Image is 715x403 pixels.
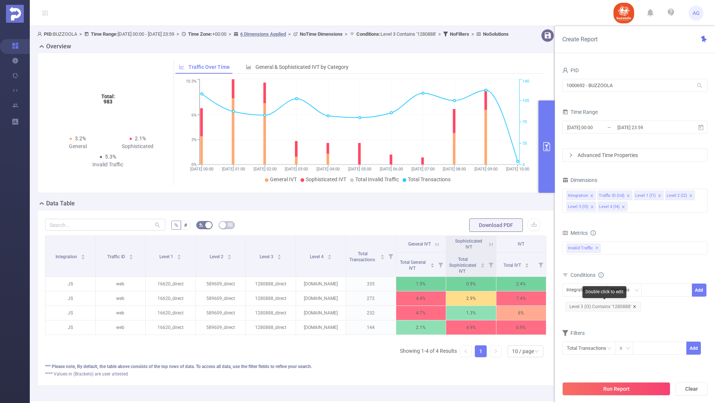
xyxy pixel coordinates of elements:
[177,256,181,259] i: icon: caret-down
[107,254,126,259] span: Traffic ID
[617,122,677,132] input: End date
[562,330,585,336] span: Filters
[566,122,627,132] input: Start date
[246,277,296,291] p: 1280888_direct
[591,230,596,236] i: icon: info-circle
[474,167,498,172] tspan: [DATE] 09:00
[184,222,187,228] span: #
[146,320,196,335] p: 16620_direct
[296,320,346,335] p: [DOMAIN_NAME]
[260,254,274,259] span: Level 3
[506,167,529,172] tspan: [DATE] 10:00
[159,254,174,259] span: Level 1
[81,256,85,259] i: icon: caret-down
[356,31,381,37] b: Conditions :
[590,194,594,198] i: icon: close
[408,242,431,247] span: General IVT
[446,306,496,320] p: 1.3%
[146,291,196,306] p: 16620_direct
[46,42,71,51] h2: Overview
[196,306,246,320] p: 589609_direct
[44,31,53,37] b: PID:
[568,202,588,212] div: Level 3 (l3)
[449,257,476,274] span: Total Sophisticated IVT
[45,291,95,306] p: JS
[480,262,484,264] i: icon: caret-up
[77,31,84,37] span: >
[496,291,546,306] p: 7.4%
[146,306,196,320] p: 16620_direct
[512,346,534,357] div: 10 / page
[346,320,396,335] p: 144
[129,253,133,258] div: Sort
[411,167,434,172] tspan: [DATE] 07:00
[620,342,627,354] div: ≥
[356,31,436,37] span: Level 3 Contains '1280888'
[226,31,233,37] span: >
[686,342,701,355] button: Add
[346,291,396,306] p: 272
[480,265,484,267] i: icon: caret-down
[562,230,588,236] span: Metrics
[306,176,346,182] span: Sophisticated IVT
[174,31,181,37] span: >
[190,167,213,172] tspan: [DATE] 00:00
[692,284,706,297] button: Add
[595,244,598,253] span: ✕
[46,199,75,208] h2: Data Table
[408,176,451,182] span: Total Transactions
[380,253,385,258] div: Sort
[296,277,346,291] p: [DOMAIN_NAME]
[430,262,435,264] i: icon: caret-up
[565,302,641,311] span: Level 3 (l3) Contains '1280888'
[450,31,469,37] b: No Filters
[490,345,502,357] li: Next Page
[483,31,509,37] b: No Solutions
[186,79,197,84] tspan: 10.3%
[496,277,546,291] p: 2.4%
[188,31,212,37] b: Time Zone:
[37,31,509,37] span: BUZZOOLA [DATE] 00:00 - [DATE] 23:59 +00:00
[634,191,664,200] li: Level 1 (l1)
[475,346,486,357] a: 1
[475,345,487,357] li: 1
[177,253,181,256] i: icon: caret-up
[562,177,597,183] span: Dimensions
[310,254,325,259] span: Level 4
[562,36,598,43] span: Create Report
[430,262,435,266] div: Sort
[227,253,231,256] i: icon: caret-up
[199,223,203,227] i: icon: bg-colors
[227,253,232,258] div: Sort
[255,64,349,70] span: General & Sophisticated IVT by Category
[45,371,546,377] div: **** Values in (Brackets) are user attested
[348,167,371,172] tspan: [DATE] 05:00
[196,277,246,291] p: 589609_direct
[179,64,184,70] i: icon: line-chart
[191,162,197,167] tspan: 0%
[562,67,579,73] span: PID
[522,98,529,103] tspan: 105
[569,153,573,157] i: icon: right
[518,242,524,247] span: IVT
[78,161,138,169] div: Invalid Traffic
[346,277,396,291] p: 335
[349,251,376,262] span: Total Transactions
[534,349,539,354] i: icon: down
[246,64,251,70] i: icon: bar-chart
[486,253,496,276] i: Filter menu
[693,6,700,20] span: AG
[96,320,146,335] p: web
[317,167,340,172] tspan: [DATE] 04:00
[327,253,331,256] i: icon: caret-up
[622,205,625,210] i: icon: close
[496,320,546,335] p: 6.9%
[435,253,446,276] i: Filter menu
[196,320,246,335] p: 589609_direct
[240,31,286,37] u: 6 Dimensions Applied
[633,305,636,308] i: icon: close
[562,382,670,396] button: Run Report
[45,320,95,335] p: JS
[522,79,529,84] tspan: 140
[667,191,687,201] div: Level 2 (l2)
